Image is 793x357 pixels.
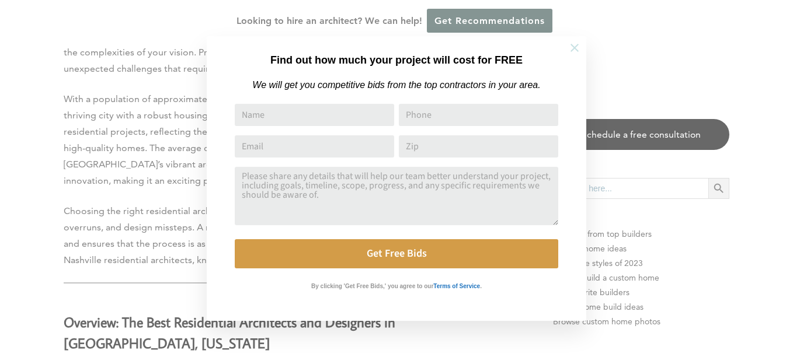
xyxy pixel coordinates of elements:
strong: . [480,283,482,289]
input: Email Address [235,135,394,157]
strong: Find out how much your project will cost for FREE [270,54,523,66]
em: We will get you competitive bids from the top contractors in your area. [252,80,540,90]
input: Name [235,104,394,126]
button: Close [554,27,595,68]
strong: By clicking 'Get Free Bids,' you agree to our [311,283,433,289]
button: Get Free Bids [235,239,558,268]
input: Phone [399,104,558,126]
textarea: Comment or Message [235,167,558,225]
input: Zip [399,135,558,157]
strong: Terms of Service [433,283,480,289]
iframe: Drift Widget Chat Controller [569,273,779,343]
a: Terms of Service [433,280,480,290]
